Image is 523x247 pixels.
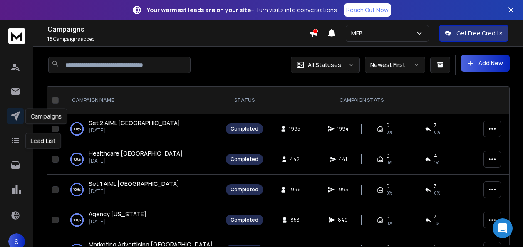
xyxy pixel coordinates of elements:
[73,185,81,194] p: 100 %
[89,210,146,218] a: Agency [US_STATE]
[89,149,183,158] a: Healthcare [GEOGRAPHIC_DATA]
[62,175,221,205] td: 100%Set 1 AIML [GEOGRAPHIC_DATA][DATE]
[89,188,179,195] p: [DATE]
[25,133,61,149] div: Lead List
[434,122,436,129] span: 7
[73,155,81,163] p: 100 %
[47,35,52,42] span: 15
[351,29,366,37] p: MFB
[89,218,146,225] p: [DATE]
[89,180,179,188] a: Set 1 AIML [GEOGRAPHIC_DATA]
[290,217,300,223] span: 853
[89,149,183,157] span: Healthcare [GEOGRAPHIC_DATA]
[89,119,180,127] a: Set 2 AIML [GEOGRAPHIC_DATA]
[434,213,436,220] span: 7
[386,213,389,220] span: 0
[386,159,392,166] span: 0%
[434,153,437,159] span: 4
[73,125,81,133] p: 100 %
[439,25,508,42] button: Get Free Credits
[268,87,455,114] th: CAMPAIGN STATS
[346,6,389,14] p: Reach Out Now
[62,144,221,175] td: 100%Healthcare [GEOGRAPHIC_DATA][DATE]
[456,29,503,37] p: Get Free Credits
[434,183,437,190] span: 3
[231,156,258,163] div: Completed
[344,3,391,17] a: Reach Out Now
[386,220,392,227] span: 0%
[62,114,221,144] td: 100%Set 2 AIML [GEOGRAPHIC_DATA][DATE]
[493,218,513,238] div: Open Intercom Messenger
[47,36,309,42] p: Campaigns added
[365,57,425,73] button: Newest First
[337,126,349,132] span: 1994
[386,122,389,129] span: 0
[231,126,258,132] div: Completed
[337,186,348,193] span: 1995
[338,217,348,223] span: 849
[290,156,300,163] span: 442
[386,190,392,196] span: 0%
[73,216,81,224] p: 100 %
[289,126,300,132] span: 1995
[434,129,440,136] span: 0 %
[434,190,440,196] span: 0 %
[62,205,221,235] td: 100%Agency [US_STATE][DATE]
[386,183,389,190] span: 0
[231,217,258,223] div: Completed
[289,186,301,193] span: 1996
[386,153,389,159] span: 0
[89,158,183,164] p: [DATE]
[147,6,337,14] p: – Turn visits into conversations
[434,220,439,227] span: 1 %
[62,87,221,114] th: CAMPAIGN NAME
[386,129,392,136] span: 0%
[147,6,251,14] strong: Your warmest leads are on your site
[339,156,347,163] span: 441
[89,127,180,134] p: [DATE]
[8,28,25,44] img: logo
[434,159,439,166] span: 1 %
[221,87,268,114] th: STATUS
[461,55,510,72] button: Add New
[231,186,258,193] div: Completed
[308,61,341,69] p: All Statuses
[47,24,309,34] h1: Campaigns
[25,109,67,124] div: Campaigns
